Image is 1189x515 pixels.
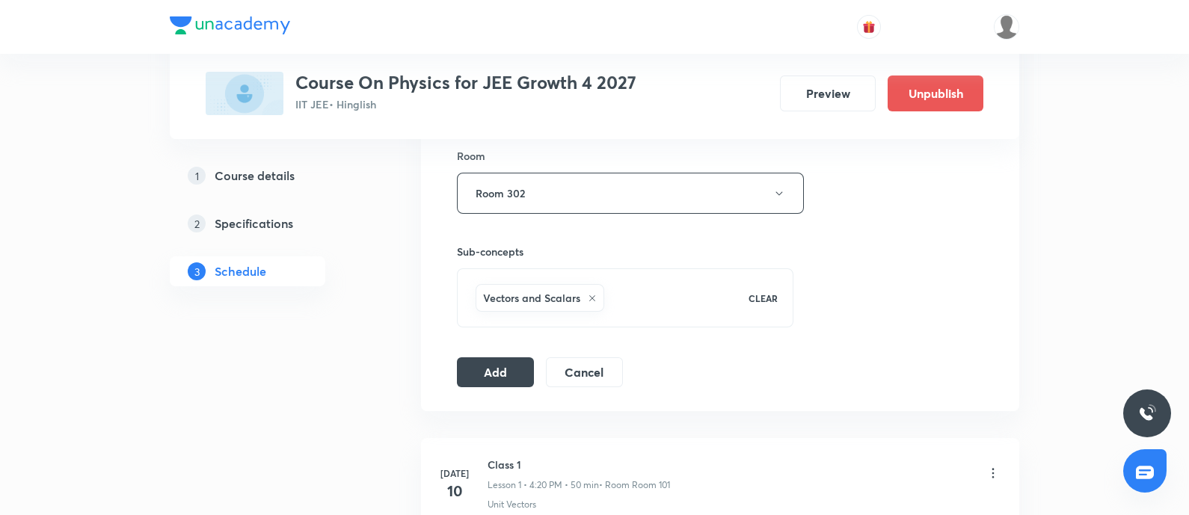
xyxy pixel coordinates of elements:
p: 1 [188,167,206,185]
h6: Vectors and Scalars [483,290,580,306]
p: CLEAR [749,292,778,305]
button: Add [457,357,534,387]
a: 1Course details [170,161,373,191]
h5: Specifications [215,215,293,232]
p: 3 [188,262,206,280]
h6: Class 1 [488,457,670,472]
p: 2 [188,215,206,232]
button: Cancel [546,357,623,387]
img: 2ED253A2-8033-4D0D-B2CF-6A5C3872BD3E_plus.png [206,72,283,115]
h6: [DATE] [440,466,470,480]
img: Company Logo [170,16,290,34]
button: Preview [780,75,876,111]
img: Devendra Kumar [994,14,1019,40]
h5: Schedule [215,262,266,280]
p: Lesson 1 • 4:20 PM • 50 min [488,478,599,492]
img: avatar [862,20,876,34]
h4: 10 [440,480,470,502]
a: 2Specifications [170,209,373,238]
p: • Room Room 101 [599,478,670,492]
h3: Course On Physics for JEE Growth 4 2027 [295,72,636,93]
img: ttu [1138,404,1156,422]
p: IIT JEE • Hinglish [295,96,636,112]
h5: Course details [215,167,295,185]
a: Company Logo [170,16,290,38]
h6: Sub-concepts [457,244,793,259]
h6: Room [457,148,485,164]
button: Unpublish [888,75,983,111]
button: Room 302 [457,173,804,214]
button: avatar [857,15,881,39]
p: Unit Vectors [488,498,536,511]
